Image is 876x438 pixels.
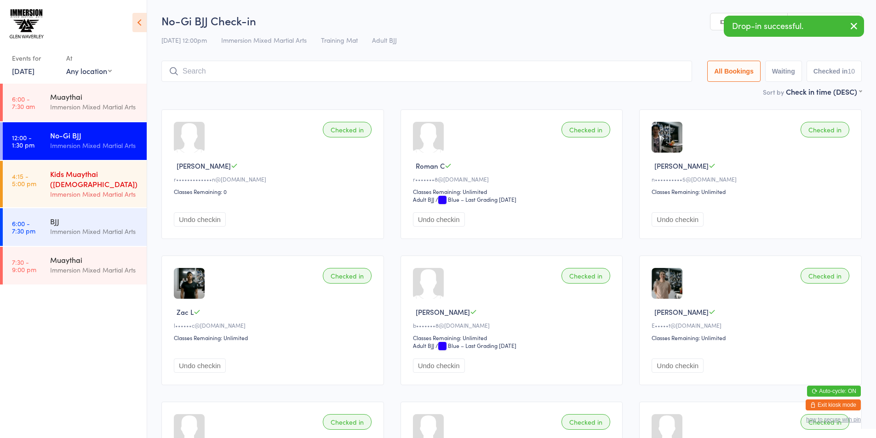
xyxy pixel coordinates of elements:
[174,358,226,373] button: Undo checkin
[652,358,704,373] button: Undo checkin
[321,35,358,45] span: Training Mat
[3,84,147,121] a: 6:00 -7:30 amMuaythaiImmersion Mixed Martial Arts
[50,91,139,102] div: Muaythai
[763,87,784,97] label: Sort by
[3,122,147,160] a: 12:00 -1:30 pmNo-Gi BJJImmersion Mixed Martial Arts
[372,35,397,45] span: Adult BJJ
[3,161,147,207] a: 4:15 -5:00 pmKids Muaythai ([DEMOGRAPHIC_DATA])Immersion Mixed Martial Arts
[12,95,35,110] time: 6:00 - 7:30 am
[50,265,139,275] div: Immersion Mixed Martial Arts
[174,321,374,329] div: l••••••c@[DOMAIN_NAME]
[765,61,802,82] button: Waiting
[161,35,207,45] span: [DATE] 12:00pm
[50,140,139,151] div: Immersion Mixed Martial Arts
[50,169,139,189] div: Kids Muaythai ([DEMOGRAPHIC_DATA])
[12,66,34,76] a: [DATE]
[50,189,139,199] div: Immersion Mixed Martial Arts
[416,161,445,171] span: Roman C
[12,172,36,187] time: 4:15 - 5:00 pm
[652,321,852,329] div: E•••••t@[DOMAIN_NAME]
[174,334,374,341] div: Classes Remaining: Unlimited
[652,175,852,183] div: n••••••••••5@[DOMAIN_NAME]
[435,195,516,203] span: / Blue – Last Grading [DATE]
[413,334,613,341] div: Classes Remaining: Unlimited
[806,399,861,410] button: Exit kiosk mode
[652,268,682,299] img: image1757477271.png
[174,175,374,183] div: r•••••••••••••n@[DOMAIN_NAME]
[435,341,516,349] span: / Blue – Last Grading [DATE]
[801,122,849,137] div: Checked in
[12,134,34,148] time: 12:00 - 1:30 pm
[806,416,861,423] button: how to secure with pin
[652,188,852,195] div: Classes Remaining: Unlimited
[724,16,864,37] div: Drop-in successful.
[12,51,57,66] div: Events for
[3,208,147,246] a: 6:00 -7:30 pmBJJImmersion Mixed Martial Arts
[413,341,434,349] div: Adult BJJ
[174,268,205,299] img: image1730198375.png
[3,247,147,284] a: 7:30 -9:00 pmMuaythaiImmersion Mixed Martial Arts
[323,268,372,284] div: Checked in
[561,414,610,430] div: Checked in
[801,414,849,430] div: Checked in
[561,122,610,137] div: Checked in
[177,161,231,171] span: [PERSON_NAME]
[652,122,682,153] img: image1740478431.png
[413,212,465,227] button: Undo checkin
[9,7,44,41] img: Immersion MMA Glen Waverley
[221,35,307,45] span: Immersion Mixed Martial Arts
[50,216,139,226] div: BJJ
[707,61,761,82] button: All Bookings
[161,61,692,82] input: Search
[652,334,852,341] div: Classes Remaining: Unlimited
[413,195,434,203] div: Adult BJJ
[66,66,112,76] div: Any location
[561,268,610,284] div: Checked in
[66,51,112,66] div: At
[847,68,855,75] div: 10
[654,307,709,317] span: [PERSON_NAME]
[416,307,470,317] span: [PERSON_NAME]
[652,212,704,227] button: Undo checkin
[161,13,862,28] h2: No-Gi BJJ Check-in
[323,122,372,137] div: Checked in
[413,358,465,373] button: Undo checkin
[174,212,226,227] button: Undo checkin
[413,188,613,195] div: Classes Remaining: Unlimited
[50,102,139,112] div: Immersion Mixed Martial Arts
[12,258,36,273] time: 7:30 - 9:00 pm
[50,255,139,265] div: Muaythai
[801,268,849,284] div: Checked in
[50,226,139,237] div: Immersion Mixed Martial Arts
[786,86,862,97] div: Check in time (DESC)
[174,188,374,195] div: Classes Remaining: 0
[413,321,613,329] div: b•••••••8@[DOMAIN_NAME]
[807,386,861,397] button: Auto-cycle: ON
[323,414,372,430] div: Checked in
[807,61,862,82] button: Checked in10
[654,161,709,171] span: [PERSON_NAME]
[12,220,35,234] time: 6:00 - 7:30 pm
[50,130,139,140] div: No-Gi BJJ
[177,307,194,317] span: Zac L
[413,175,613,183] div: r•••••••8@[DOMAIN_NAME]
